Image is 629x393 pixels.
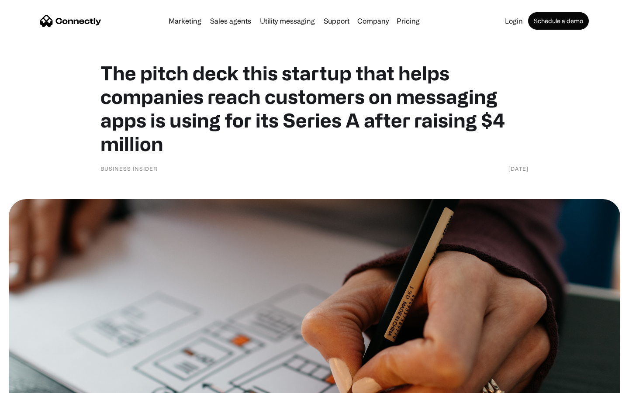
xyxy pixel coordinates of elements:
[40,14,101,28] a: home
[165,17,205,24] a: Marketing
[508,164,529,173] div: [DATE]
[207,17,255,24] a: Sales agents
[355,15,391,27] div: Company
[501,17,526,24] a: Login
[320,17,353,24] a: Support
[17,378,52,390] ul: Language list
[357,15,389,27] div: Company
[9,378,52,390] aside: Language selected: English
[100,61,529,155] h1: The pitch deck this startup that helps companies reach customers on messaging apps is using for i...
[256,17,318,24] a: Utility messaging
[100,164,158,173] div: Business Insider
[393,17,423,24] a: Pricing
[528,12,589,30] a: Schedule a demo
